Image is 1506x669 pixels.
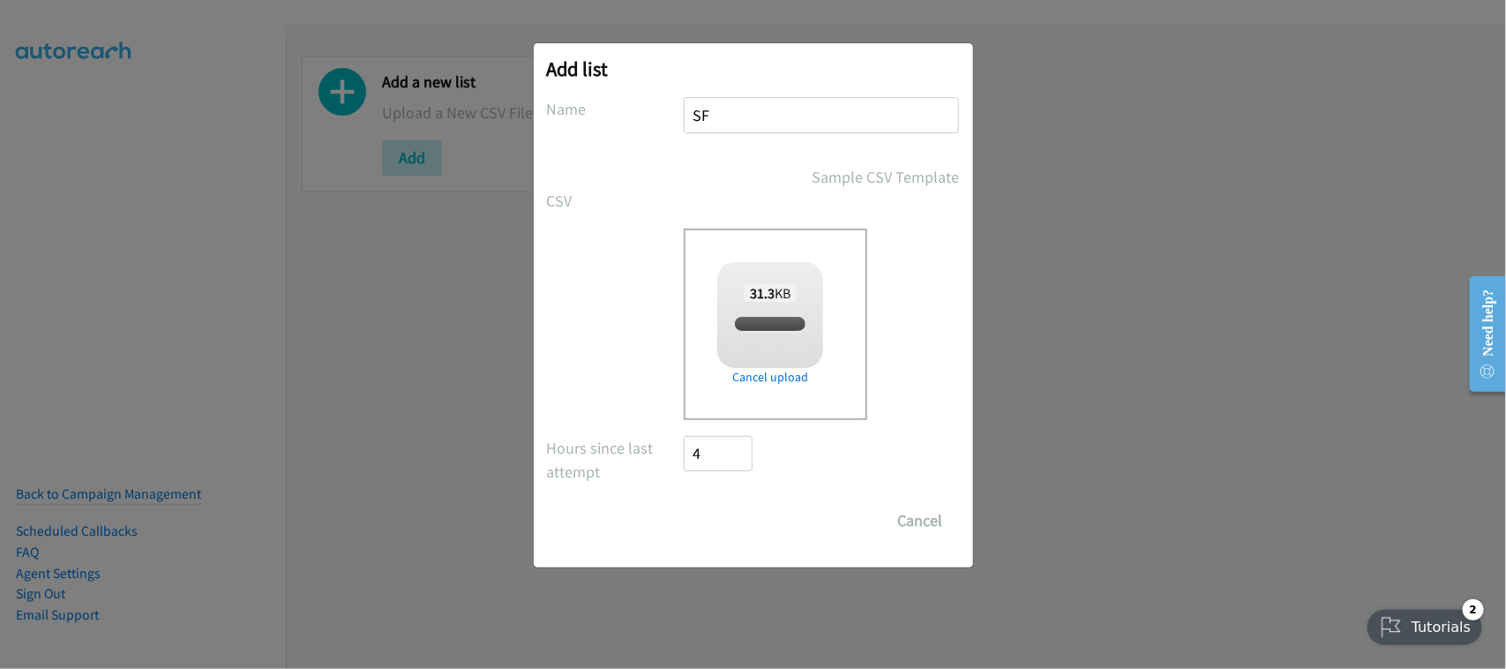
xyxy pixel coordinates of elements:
a: Cancel upload [717,368,823,387]
iframe: Resource Center [1455,264,1506,404]
label: Name [547,97,685,121]
label: CSV [547,189,685,213]
span: KB [745,284,797,302]
h2: Add list [547,56,960,81]
span: split_4.csv [741,316,800,333]
iframe: Checklist [1357,592,1493,656]
strong: 31.3 [750,284,775,302]
a: Sample CSV Template [813,165,960,189]
label: Hours since last attempt [547,436,685,484]
button: Cancel [881,503,960,538]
